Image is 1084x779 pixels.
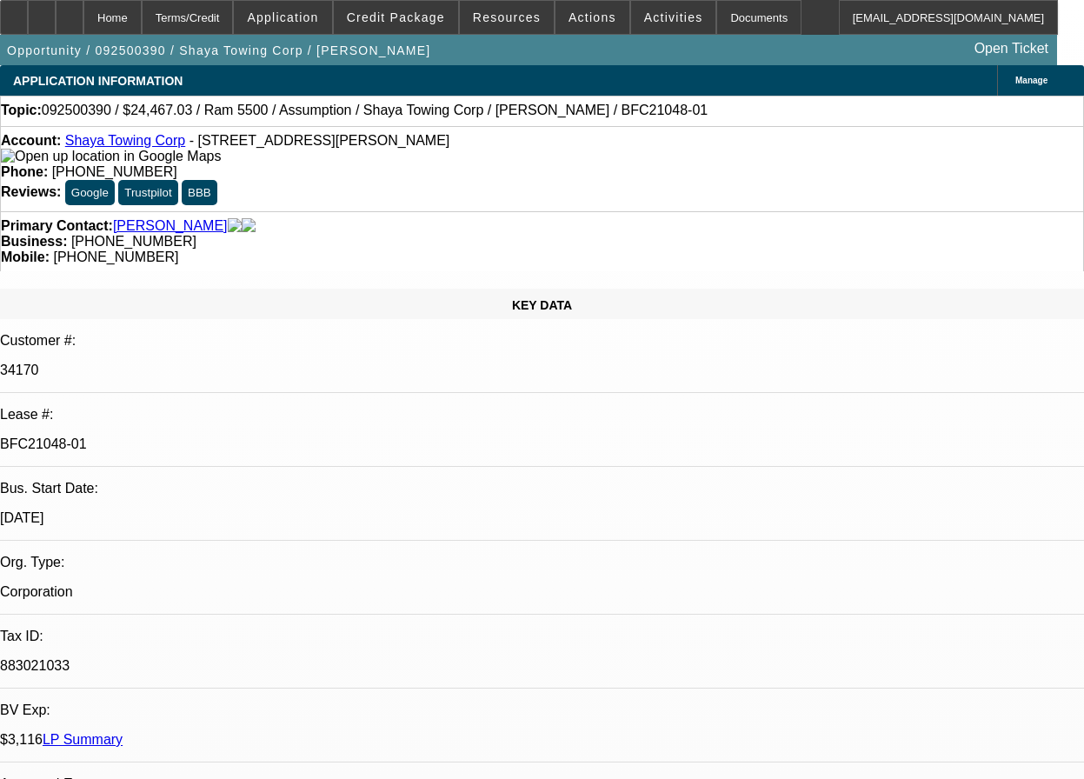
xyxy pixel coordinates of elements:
[65,133,185,148] a: Shaya Towing Corp
[569,10,616,24] span: Actions
[52,164,177,179] span: [PHONE_NUMBER]
[182,180,217,205] button: BBB
[1,149,221,164] img: Open up location in Google Maps
[644,10,703,24] span: Activities
[1,218,113,234] strong: Primary Contact:
[512,298,572,312] span: KEY DATA
[555,1,629,34] button: Actions
[71,234,196,249] span: [PHONE_NUMBER]
[42,103,708,118] span: 092500390 / $24,467.03 / Ram 5500 / Assumption / Shaya Towing Corp / [PERSON_NAME] / BFC21048-01
[1,103,42,118] strong: Topic:
[53,250,178,264] span: [PHONE_NUMBER]
[1,250,50,264] strong: Mobile:
[1,133,61,148] strong: Account:
[7,43,431,57] span: Opportunity / 092500390 / Shaya Towing Corp / [PERSON_NAME]
[473,10,541,24] span: Resources
[1015,76,1047,85] span: Manage
[460,1,554,34] button: Resources
[1,184,61,199] strong: Reviews:
[347,10,445,24] span: Credit Package
[631,1,716,34] button: Activities
[113,218,228,234] a: [PERSON_NAME]
[247,10,318,24] span: Application
[968,34,1055,63] a: Open Ticket
[1,164,48,179] strong: Phone:
[43,732,123,747] a: LP Summary
[228,218,242,234] img: facebook-icon.png
[118,180,177,205] button: Trustpilot
[242,218,256,234] img: linkedin-icon.png
[65,180,115,205] button: Google
[13,74,183,88] span: APPLICATION INFORMATION
[234,1,331,34] button: Application
[334,1,458,34] button: Credit Package
[1,234,67,249] strong: Business:
[190,133,450,148] span: - [STREET_ADDRESS][PERSON_NAME]
[1,149,221,163] a: View Google Maps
